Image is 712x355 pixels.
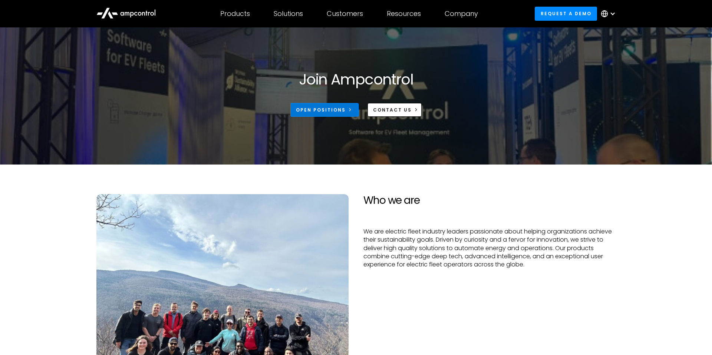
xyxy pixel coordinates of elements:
[367,103,422,117] a: CONTACT US
[299,70,413,88] h1: Join Ampcontrol
[327,10,363,18] div: Customers
[274,10,303,18] div: Solutions
[387,10,421,18] div: Resources
[220,10,250,18] div: Products
[363,194,616,207] h2: Who we are
[290,103,359,117] a: Open Positions
[535,7,597,20] a: Request a demo
[296,107,346,113] div: Open Positions
[445,10,478,18] div: Company
[363,228,616,269] p: We are electric fleet industry leaders passionate about helping organizations achieve their susta...
[373,107,412,113] div: CONTACT US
